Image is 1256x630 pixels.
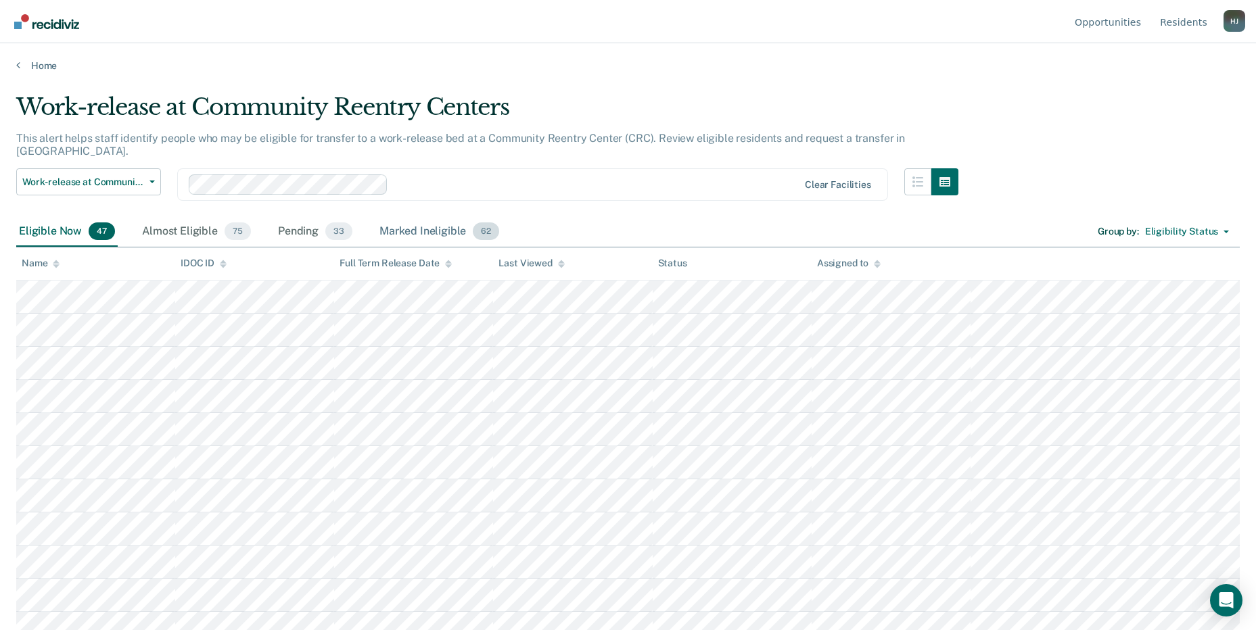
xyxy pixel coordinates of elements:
[1145,226,1218,237] div: Eligibility Status
[16,132,905,157] p: This alert helps staff identify people who may be eligible for transfer to a work-release bed at ...
[658,258,687,269] div: Status
[181,258,227,269] div: IDOC ID
[1210,584,1242,616] div: Open Intercom Messenger
[225,222,251,240] span: 75
[817,258,881,269] div: Assigned to
[1224,10,1245,32] div: H J
[22,176,144,188] span: Work-release at Community Reentry Centers
[139,217,254,247] div: Almost Eligible75
[275,217,355,247] div: Pending33
[14,14,79,29] img: Recidiviz
[16,93,958,132] div: Work-release at Community Reentry Centers
[22,258,60,269] div: Name
[89,222,115,240] span: 47
[16,59,1240,72] a: Home
[16,168,161,195] button: Work-release at Community Reentry Centers
[325,222,352,240] span: 33
[473,222,499,240] span: 62
[340,258,452,269] div: Full Term Release Date
[805,179,871,191] div: Clear facilities
[1139,221,1235,243] button: Eligibility Status
[1098,226,1139,237] div: Group by :
[16,217,118,247] div: Eligible Now47
[1224,10,1245,32] button: Profile dropdown button
[377,217,502,247] div: Marked Ineligible62
[498,258,564,269] div: Last Viewed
